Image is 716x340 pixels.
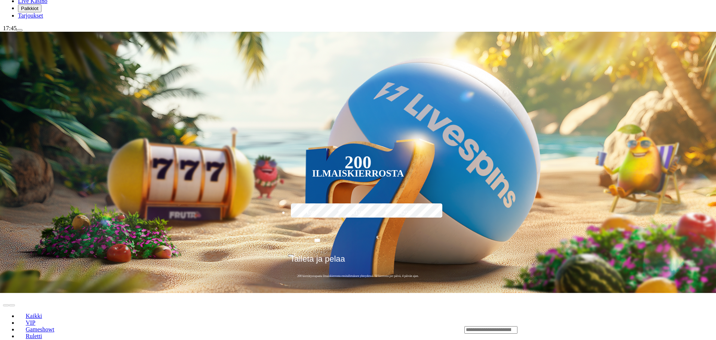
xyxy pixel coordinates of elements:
span: 200 kierrätysvapaata ilmaiskierrosta ensitalletuksen yhteydessä. 50 kierrosta per päivä, 4 päivän... [288,274,428,278]
label: €50 [289,202,332,224]
a: Kaikki [18,311,50,322]
a: VIP [18,317,43,328]
span: VIP [23,319,39,326]
span: € [377,234,379,241]
div: Ilmaiskierrosta [312,169,404,178]
button: Talleta ja pelaa [288,254,428,269]
label: €150 [337,202,380,224]
div: 200 [344,158,371,167]
span: € [294,252,296,256]
span: Palkkiot [21,6,39,11]
button: next slide [9,304,15,306]
label: €250 [384,202,427,224]
a: Gameshowt [18,324,62,335]
span: Tarjoukset [18,12,43,19]
input: Search [464,326,517,334]
button: prev slide [3,304,9,306]
button: menu [16,29,22,31]
span: Ruletti [23,333,45,339]
button: reward iconPalkkiot [18,4,42,12]
span: Talleta ja pelaa [290,254,345,269]
span: Gameshowt [23,326,57,333]
span: 17:45 [3,25,16,31]
span: Kaikki [23,313,45,319]
a: gift-inverted iconTarjoukset [18,12,43,19]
